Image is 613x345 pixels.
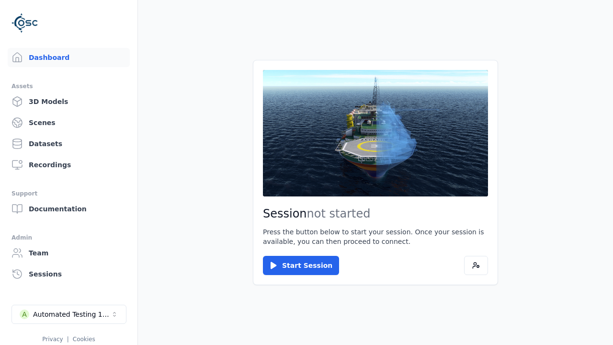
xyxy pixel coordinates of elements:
a: Recordings [8,155,130,174]
a: Privacy [42,336,63,343]
p: Press the button below to start your session. Once your session is available, you can then procee... [263,227,488,246]
a: Dashboard [8,48,130,67]
a: Scenes [8,113,130,132]
div: Automated Testing 1 - Playwright [33,310,111,319]
a: Team [8,243,130,263]
a: 3D Models [8,92,130,111]
div: A [20,310,29,319]
span: not started [307,207,371,220]
span: | [67,336,69,343]
button: Select a workspace [11,305,126,324]
a: Documentation [8,199,130,218]
div: Admin [11,232,126,243]
a: Cookies [73,336,95,343]
div: Assets [11,80,126,92]
h2: Session [263,206,488,221]
a: Sessions [8,264,130,284]
a: Datasets [8,134,130,153]
img: Logo [11,10,38,36]
div: Support [11,188,126,199]
button: Start Session [263,256,339,275]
